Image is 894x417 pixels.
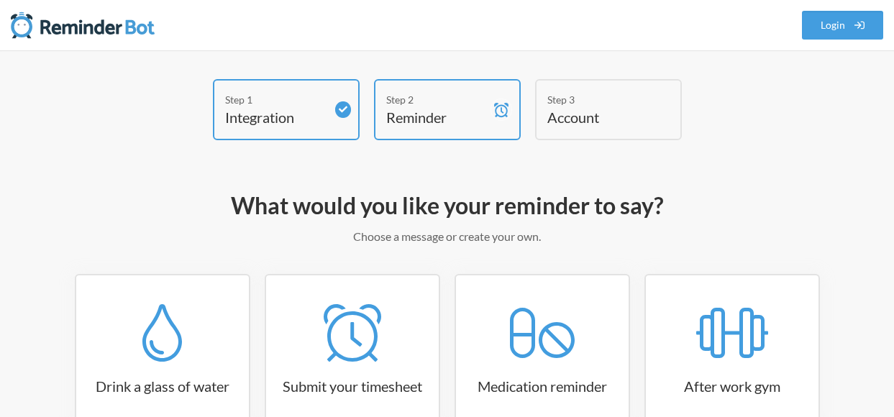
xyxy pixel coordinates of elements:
div: Step 1 [225,92,326,107]
h3: Submit your timesheet [266,376,439,396]
h3: Drink a glass of water [76,376,249,396]
h4: Account [547,107,648,127]
div: Step 3 [547,92,648,107]
a: Login [802,11,884,40]
h2: What would you like your reminder to say? [43,191,851,221]
h3: Medication reminder [456,376,629,396]
img: Reminder Bot [11,11,155,40]
h4: Integration [225,107,326,127]
div: Step 2 [386,92,487,107]
h3: After work gym [646,376,818,396]
h4: Reminder [386,107,487,127]
p: Choose a message or create your own. [43,228,851,245]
